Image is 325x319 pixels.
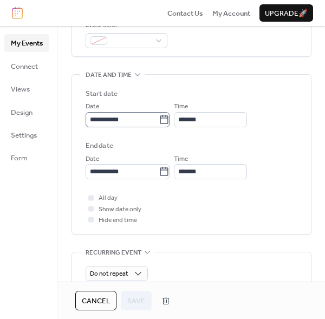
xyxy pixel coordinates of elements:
[174,101,188,112] span: Time
[90,268,128,280] span: Do not repeat
[265,8,308,19] span: Upgrade 🚀
[82,296,110,307] span: Cancel
[11,107,32,118] span: Design
[86,247,141,258] span: Recurring event
[4,126,49,144] a: Settings
[75,291,116,310] button: Cancel
[259,4,313,22] button: Upgrade🚀
[99,193,118,204] span: All day
[174,154,188,165] span: Time
[99,204,141,215] span: Show date only
[99,215,137,226] span: Hide end time
[11,153,28,164] span: Form
[11,61,38,72] span: Connect
[11,130,37,141] span: Settings
[4,80,49,97] a: Views
[167,8,203,19] span: Contact Us
[4,103,49,121] a: Design
[86,88,118,99] div: Start date
[4,57,49,75] a: Connect
[86,101,99,112] span: Date
[4,149,49,166] a: Form
[12,7,23,19] img: logo
[167,8,203,18] a: Contact Us
[212,8,250,18] a: My Account
[212,8,250,19] span: My Account
[86,154,99,165] span: Date
[4,34,49,51] a: My Events
[11,38,43,49] span: My Events
[86,140,113,151] div: End date
[86,70,132,81] span: Date and time
[11,84,30,95] span: Views
[86,20,165,31] div: Event color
